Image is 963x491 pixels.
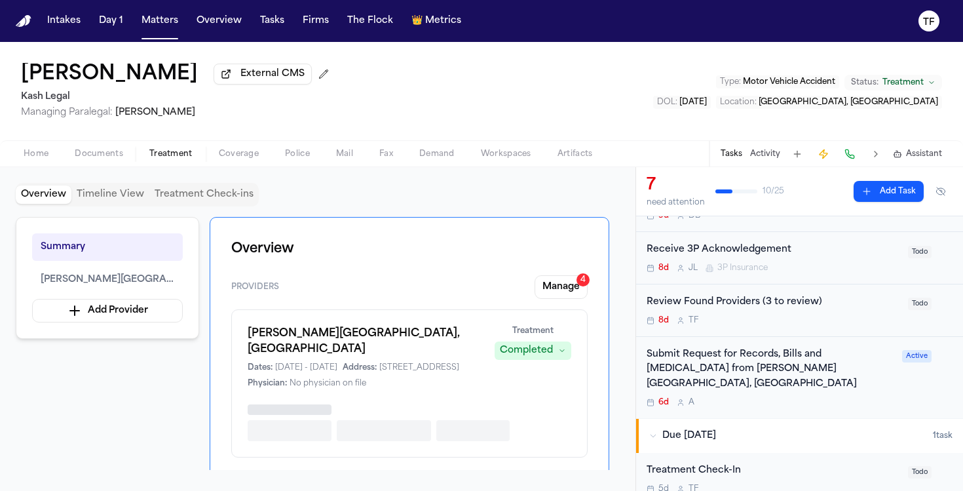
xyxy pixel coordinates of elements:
[21,63,198,87] button: Edit matter name
[231,239,588,260] h1: Overview
[759,98,938,106] span: [GEOGRAPHIC_DATA], [GEOGRAPHIC_DATA]
[720,98,757,106] span: Location :
[342,9,398,33] button: The Flock
[721,149,742,159] button: Tasks
[240,68,305,81] span: External CMS
[32,299,183,323] button: Add Provider
[16,186,71,204] button: Overview
[893,149,942,159] button: Assistant
[136,9,183,33] button: Matters
[191,9,247,33] button: Overview
[535,275,588,299] button: Manage4
[763,186,784,197] span: 10 / 25
[297,9,334,33] button: Firms
[495,342,571,360] button: Completed
[658,397,669,408] span: 6d
[42,9,86,33] button: Intakes
[481,149,531,159] span: Workspaces
[908,466,932,479] span: Todo
[336,149,353,159] span: Mail
[689,315,698,326] span: T F
[716,75,839,88] button: Edit Type: Motor Vehicle Accident
[149,186,259,204] button: Treatment Check-ins
[902,350,932,363] span: Active
[882,77,924,88] span: Treatment
[908,246,932,258] span: Todo
[647,197,705,208] div: need attention
[636,337,963,418] div: Open task: Submit Request for Records, Bills and Radiology from Sutter Medical Center, Sacramento
[933,431,953,441] span: 1 task
[689,263,698,273] span: J L
[717,263,768,273] span: 3P Insurance
[689,397,694,408] span: A
[658,263,669,273] span: 8d
[32,266,183,294] button: [PERSON_NAME][GEOGRAPHIC_DATA], [GEOGRAPHIC_DATA]
[21,63,198,87] h1: [PERSON_NAME]
[285,149,310,159] span: Police
[647,347,894,392] div: Submit Request for Records, Bills and [MEDICAL_DATA] from [PERSON_NAME][GEOGRAPHIC_DATA], [GEOGRA...
[906,149,942,159] span: Assistant
[219,149,259,159] span: Coverage
[94,9,128,33] button: Day 1
[512,326,554,336] span: Treatment
[255,9,290,33] button: Tasks
[275,363,337,373] span: [DATE] - [DATE]
[720,78,741,86] span: Type :
[214,64,312,85] button: External CMS
[343,363,377,373] span: Address:
[647,295,900,310] div: Review Found Providers (3 to review)
[21,108,113,117] span: Managing Paralegal:
[379,149,393,159] span: Fax
[419,149,455,159] span: Demand
[16,15,31,28] img: Finch Logo
[115,108,195,117] span: [PERSON_NAME]
[636,419,963,453] button: Due [DATE]1task
[662,429,716,442] span: Due [DATE]
[854,181,924,202] button: Add Task
[406,9,466,33] button: crownMetrics
[679,98,707,106] span: [DATE]
[750,149,780,159] button: Activity
[248,378,287,389] span: Physician:
[500,344,553,357] div: Completed
[929,181,953,202] button: Hide completed tasks (⌘⇧H)
[647,175,705,196] div: 7
[290,378,366,389] span: No physician on file
[657,98,677,106] span: DOL :
[653,96,711,109] button: Edit DOL: 2024-09-24
[248,326,479,357] h1: [PERSON_NAME][GEOGRAPHIC_DATA], [GEOGRAPHIC_DATA]
[840,145,859,163] button: Make a Call
[576,273,590,286] div: 4
[149,149,193,159] span: Treatment
[851,77,878,88] span: Status:
[557,149,593,159] span: Artifacts
[231,282,279,292] span: Providers
[658,315,669,326] span: 8d
[32,233,183,261] button: Summary
[248,363,273,373] span: Dates:
[16,15,31,28] a: Home
[75,149,123,159] span: Documents
[647,243,900,258] div: Receive 3P Acknowledgement
[908,298,932,310] span: Todo
[788,145,806,163] button: Add Task
[379,363,459,373] span: [STREET_ADDRESS]
[24,149,48,159] span: Home
[743,78,835,86] span: Motor Vehicle Accident
[647,463,900,479] div: Treatment Check-In
[636,232,963,285] div: Open task: Receive 3P Acknowledgement
[844,75,942,90] button: Change status from Treatment
[716,96,942,109] button: Edit Location: Sacramento, CA
[814,145,833,163] button: Create Immediate Task
[21,89,334,105] h2: Kash Legal
[71,186,149,204] button: Timeline View
[636,285,963,337] div: Open task: Review Found Providers (3 to review)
